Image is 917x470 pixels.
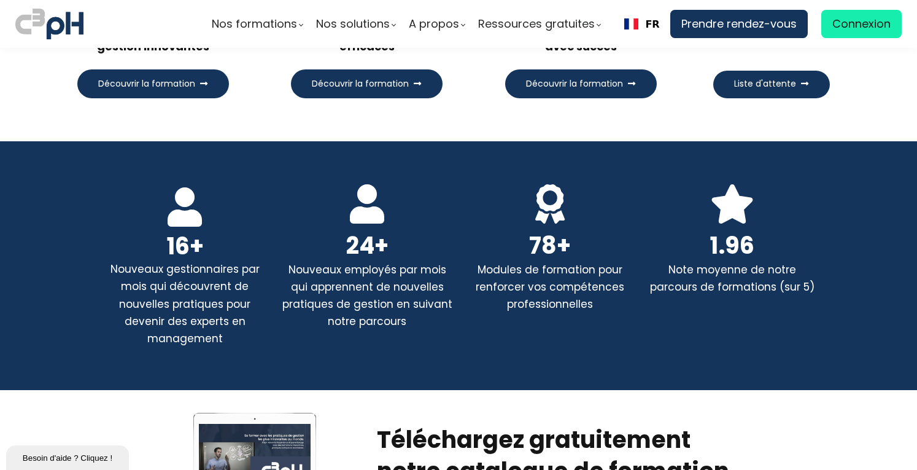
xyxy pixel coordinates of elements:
[832,15,891,33] span: Connexion
[282,261,452,330] div: Nouveaux employés par mois qui apprennent de nouvelles pratiques de gestion en suivant notre parc...
[15,6,83,42] img: logo C3PH
[478,15,595,33] span: Ressources gratuites
[212,15,297,33] span: Nos formations
[312,77,409,90] span: Découvrir la formation
[713,71,830,98] button: Liste d'attente
[734,77,796,90] span: Liste d'attente
[409,15,459,33] span: A propos
[821,10,902,38] a: Connexion
[681,15,797,33] span: Prendre rendez-vous
[77,69,229,98] button: Découvrir la formation
[99,232,270,261] h1: 16+
[316,15,390,33] span: Nos solutions
[647,261,818,296] div: Note moyenne de notre parcours de formations (sur 5)
[464,261,635,313] div: Modules de formation pour renforcer vos compétences professionnelles
[647,230,818,261] h2: 1.96
[526,77,623,90] span: Découvrir la formation
[6,443,131,470] iframe: chat widget
[282,230,452,261] h2: 24+
[464,230,635,261] h2: 78+
[614,10,670,38] div: Language Switcher
[505,69,657,98] button: Découvrir la formation
[624,18,638,29] img: Français flag
[99,260,270,347] div: Nouveaux gestionnaires par mois qui découvrent de nouvelles pratiques pour devenir des experts en...
[670,10,808,38] a: Prendre rendez-vous
[624,18,660,30] a: FR
[98,77,195,90] span: Découvrir la formation
[291,69,443,98] button: Découvrir la formation
[614,10,670,38] div: Language selected: Français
